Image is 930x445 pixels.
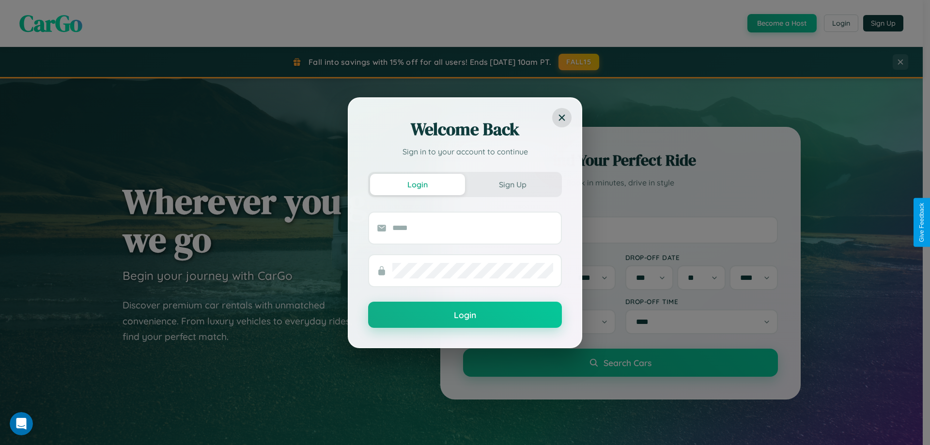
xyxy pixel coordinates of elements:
[10,412,33,435] iframe: Intercom live chat
[368,146,562,157] p: Sign in to your account to continue
[368,302,562,328] button: Login
[465,174,560,195] button: Sign Up
[370,174,465,195] button: Login
[368,118,562,141] h2: Welcome Back
[918,203,925,242] div: Give Feedback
